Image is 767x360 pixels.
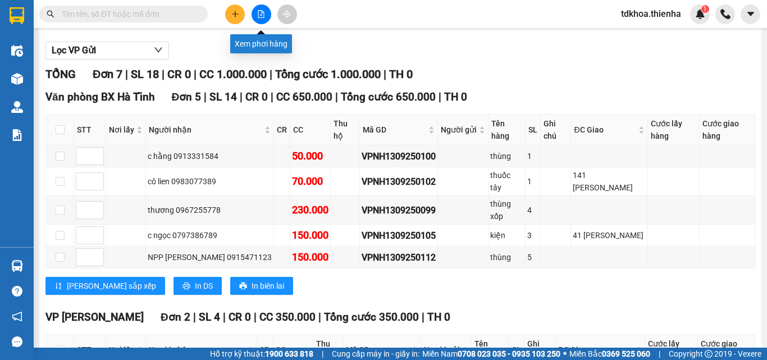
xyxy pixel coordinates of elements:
span: Nơi lấy [109,344,134,356]
th: CC [290,115,331,145]
span: TH 0 [444,90,467,103]
img: logo-vxr [10,7,24,24]
img: solution-icon [11,129,23,141]
div: thùng [490,150,523,162]
td: VPNH1309250100 [360,145,438,167]
td: VPNH1309250102 [360,167,438,196]
div: VPNH1309250102 [362,175,436,189]
span: Lọc VP Gửi [52,43,96,57]
span: ĐC Giao [574,124,636,136]
button: printerIn DS [174,277,222,295]
span: VP [PERSON_NAME] [45,311,144,323]
div: VPNH1309250100 [362,149,436,163]
strong: 0708 023 035 - 0935 103 250 [458,349,560,358]
img: icon-new-feature [695,9,705,19]
span: caret-down [746,9,756,19]
div: 4 [527,204,538,216]
div: 41 [PERSON_NAME] [573,229,645,241]
td: VPNH1309250112 [360,247,438,268]
span: | [322,348,323,360]
strong: 1900 633 818 [265,349,313,358]
span: Người gửi [424,344,460,356]
div: c hằng 0913331584 [148,150,272,162]
span: | [162,67,165,81]
img: warehouse-icon [11,101,23,113]
th: CR [274,115,290,145]
strong: 0369 525 060 [602,349,650,358]
span: CC 350.000 [259,311,316,323]
span: Người nhận [149,344,245,356]
input: Tìm tên, số ĐT hoặc mã đơn [62,8,194,20]
span: down [154,45,163,54]
span: Miền Bắc [569,348,650,360]
span: Người nhận [149,124,262,136]
span: CR 0 [167,67,191,81]
button: sort-ascending[PERSON_NAME] sắp xếp [45,277,165,295]
th: Tên hàng [488,115,525,145]
span: printer [239,282,247,291]
img: warehouse-icon [11,260,23,272]
span: 1 [703,5,707,13]
span: | [194,67,197,81]
span: CC 1.000.000 [199,67,267,81]
img: phone-icon [720,9,731,19]
span: | [659,348,660,360]
th: Thu hộ [331,115,360,145]
span: Đơn 5 [172,90,202,103]
div: thùng [490,251,523,263]
div: 1 [527,175,538,188]
span: | [383,67,386,81]
span: copyright [705,350,713,358]
button: file-add [252,4,271,24]
sup: 1 [701,5,709,13]
span: aim [283,10,291,18]
span: notification [12,311,22,322]
div: 5 [527,251,538,263]
span: ĐC Giao [558,344,633,356]
span: CR 0 [229,311,251,323]
span: Đơn 2 [161,311,190,323]
span: TH 0 [389,67,413,81]
img: warehouse-icon [11,73,23,85]
button: printerIn biên lai [230,277,293,295]
span: | [335,90,338,103]
div: 1 [527,150,538,162]
span: file-add [257,10,265,18]
div: thùng xốp [490,198,523,222]
span: CC 650.000 [276,90,332,103]
div: 150.000 [292,227,328,243]
span: Miền Nam [422,348,560,360]
span: | [223,311,226,323]
span: | [125,67,128,81]
span: In DS [195,280,213,292]
span: TỔNG [45,67,76,81]
button: aim [277,4,297,24]
span: | [254,311,257,323]
span: question-circle [12,286,22,297]
span: SL 4 [199,311,220,323]
span: | [271,90,273,103]
span: sort-ascending [54,282,62,291]
span: ⚪️ [563,352,567,356]
div: 141 [PERSON_NAME] [573,169,645,194]
span: In biên lai [252,280,284,292]
div: 150.000 [292,249,328,265]
div: c ngọc 0797386789 [148,229,272,241]
span: Hỗ trợ kỹ thuật: [210,348,313,360]
div: kiện [490,229,523,241]
div: 50.000 [292,148,328,164]
div: VPNH1309250099 [362,203,436,217]
div: NPP [PERSON_NAME] 0915471123 [148,251,272,263]
span: message [12,336,22,347]
th: SL [526,115,541,145]
span: | [204,90,207,103]
div: 230.000 [292,202,328,218]
span: | [439,90,441,103]
span: SL 18 [131,67,159,81]
span: | [193,311,196,323]
span: search [47,10,54,18]
span: Tổng cước 350.000 [324,311,419,323]
div: cô lien 0983077389 [148,175,272,188]
img: warehouse-icon [11,45,23,57]
span: Cung cấp máy in - giấy in: [332,348,419,360]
